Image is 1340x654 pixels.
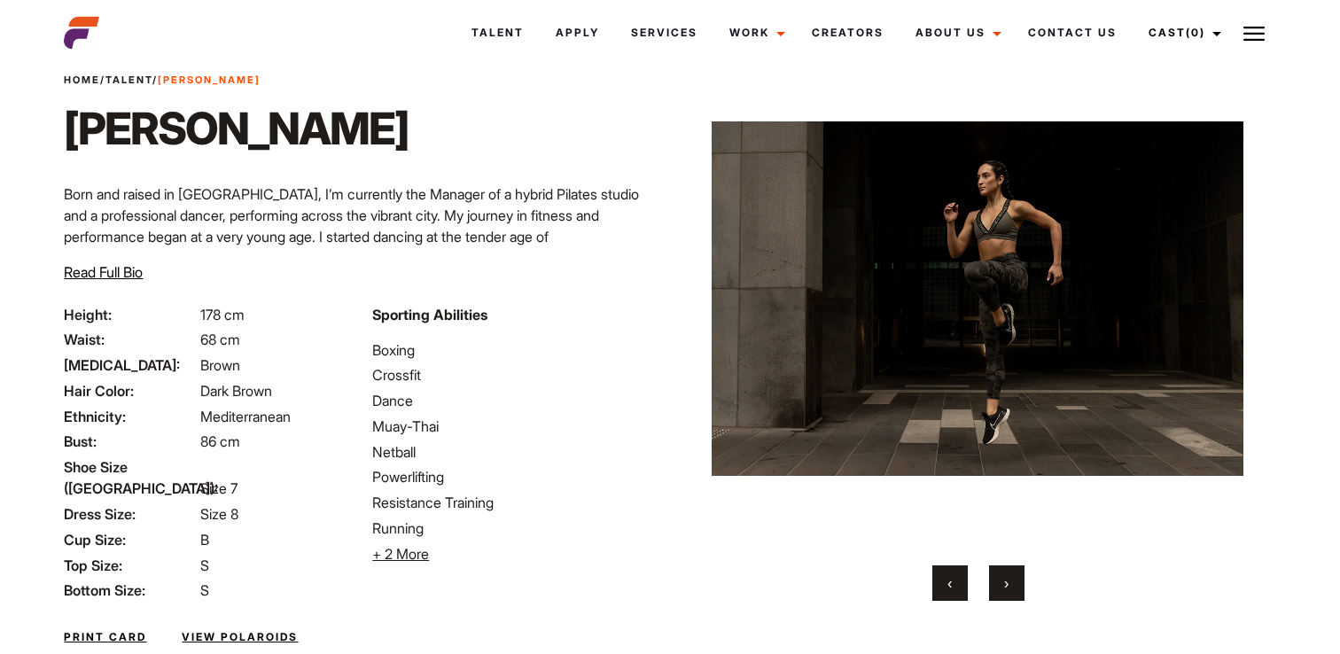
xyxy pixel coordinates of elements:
[64,354,197,376] span: [MEDICAL_DATA]:
[796,9,900,57] a: Creators
[900,9,1012,57] a: About Us
[456,9,540,57] a: Talent
[200,505,238,523] span: Size 8
[200,382,272,400] span: Dark Brown
[64,406,197,427] span: Ethnicity:
[64,304,197,325] span: Height:
[1012,9,1133,57] a: Contact Us
[540,9,615,57] a: Apply
[1133,9,1232,57] a: Cast(0)
[200,581,209,599] span: S
[200,479,238,497] span: Size 7
[64,74,100,86] a: Home
[64,431,197,452] span: Bust:
[105,74,152,86] a: Talent
[64,183,659,269] p: Born and raised in [GEOGRAPHIC_DATA], I’m currently the Manager of a hybrid Pilates studio and a ...
[713,9,796,57] a: Work
[372,306,487,323] strong: Sporting Abilities
[158,74,261,86] strong: [PERSON_NAME]
[64,263,143,281] span: Read Full Bio
[200,331,240,348] span: 68 cm
[372,492,659,513] li: Resistance Training
[372,466,659,487] li: Powerlifting
[200,557,209,574] span: S
[200,408,291,425] span: Mediterranean
[64,261,143,283] button: Read Full Bio
[64,503,197,525] span: Dress Size:
[64,73,261,88] span: / /
[200,531,209,549] span: B
[64,102,409,155] h1: [PERSON_NAME]
[64,555,197,576] span: Top Size:
[64,329,197,350] span: Waist:
[200,356,240,374] span: Brown
[1243,23,1265,44] img: Burger icon
[182,629,298,645] a: View Polaroids
[64,456,197,499] span: Shoe Size ([GEOGRAPHIC_DATA]):
[372,545,429,563] span: + 2 More
[64,629,146,645] a: Print Card
[947,574,952,592] span: Previous
[64,380,197,401] span: Hair Color:
[64,15,99,51] img: cropped-aefm-brand-fav-22-square.png
[200,306,245,323] span: 178 cm
[372,390,659,411] li: Dance
[1186,26,1205,39] span: (0)
[372,416,659,437] li: Muay-Thai
[64,580,197,601] span: Bottom Size:
[372,364,659,385] li: Crossfit
[64,529,197,550] span: Cup Size:
[200,432,240,450] span: 86 cm
[372,441,659,463] li: Netball
[1004,574,1009,592] span: Next
[372,518,659,539] li: Running
[615,9,713,57] a: Services
[712,53,1243,544] img: Sonja7
[372,339,659,361] li: Boxing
